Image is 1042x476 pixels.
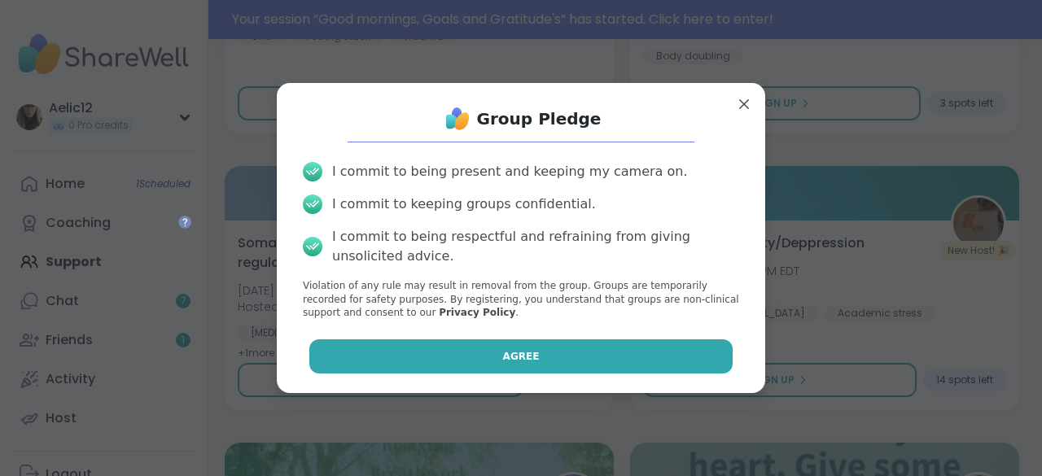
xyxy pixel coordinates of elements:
[332,194,596,214] div: I commit to keeping groups confidential.
[178,216,191,229] iframe: Spotlight
[332,227,739,266] div: I commit to being respectful and refraining from giving unsolicited advice.
[439,307,515,318] a: Privacy Policy
[503,349,540,364] span: Agree
[309,339,733,373] button: Agree
[477,107,602,130] h1: Group Pledge
[441,103,474,135] img: ShareWell Logo
[303,279,739,320] p: Violation of any rule may result in removal from the group. Groups are temporarily recorded for s...
[332,162,687,181] div: I commit to being present and keeping my camera on.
